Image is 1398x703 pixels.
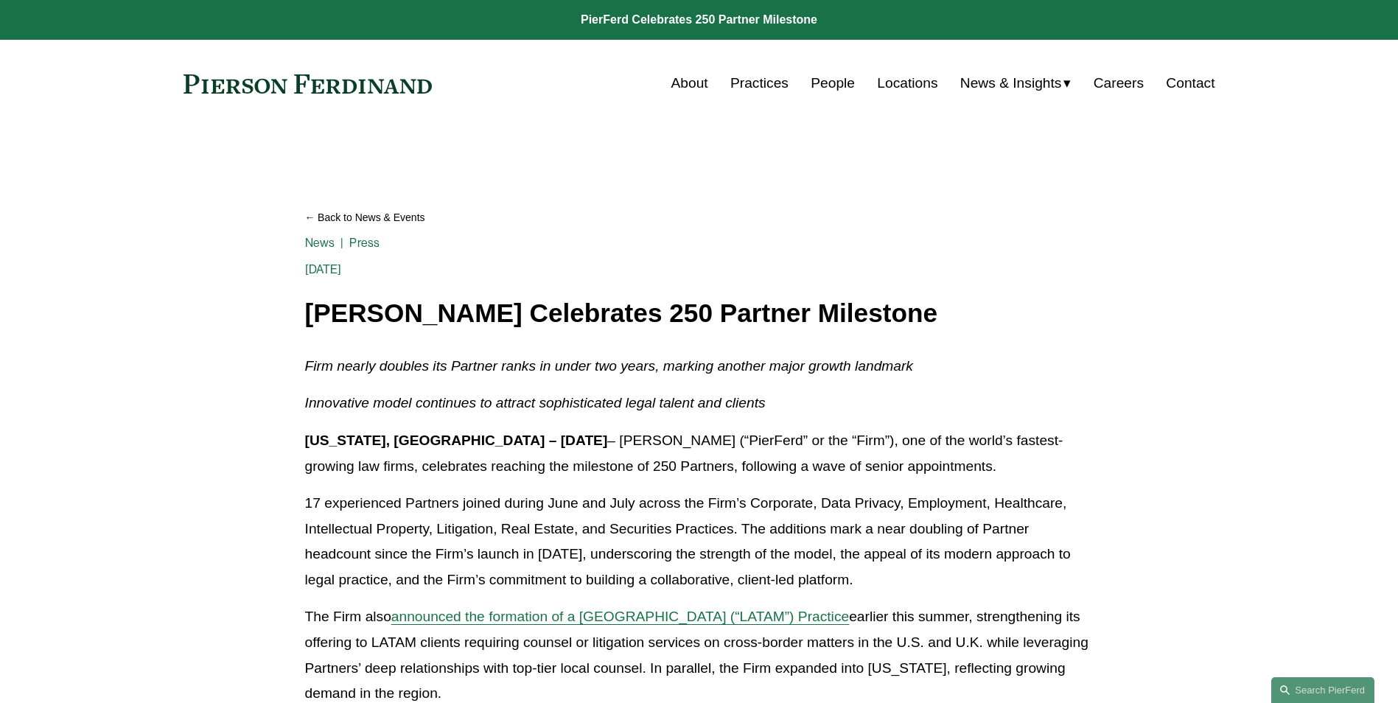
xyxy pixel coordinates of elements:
[811,69,855,97] a: People
[305,433,608,448] strong: [US_STATE], [GEOGRAPHIC_DATA] – [DATE]
[305,262,342,276] span: [DATE]
[305,299,1094,328] h1: [PERSON_NAME] Celebrates 250 Partner Milestone
[671,69,708,97] a: About
[1271,677,1374,703] a: Search this site
[1094,69,1144,97] a: Careers
[305,358,913,374] em: Firm nearly doubles its Partner ranks in under two years, marking another major growth landmark
[305,205,1094,231] a: Back to News & Events
[730,69,789,97] a: Practices
[877,69,937,97] a: Locations
[305,395,766,410] em: Innovative model continues to attract sophisticated legal talent and clients
[960,71,1062,97] span: News & Insights
[960,69,1072,97] a: folder dropdown
[349,236,380,250] a: Press
[305,491,1094,592] p: 17 experienced Partners joined during June and July across the Firm’s Corporate, Data Privacy, Em...
[305,236,335,250] a: News
[1166,69,1214,97] a: Contact
[391,609,849,624] a: announced the formation of a [GEOGRAPHIC_DATA] (“LATAM”) Practice
[305,428,1094,479] p: – [PERSON_NAME] (“PierFerd” or the “Firm”), one of the world’s fastest-growing law firms, celebra...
